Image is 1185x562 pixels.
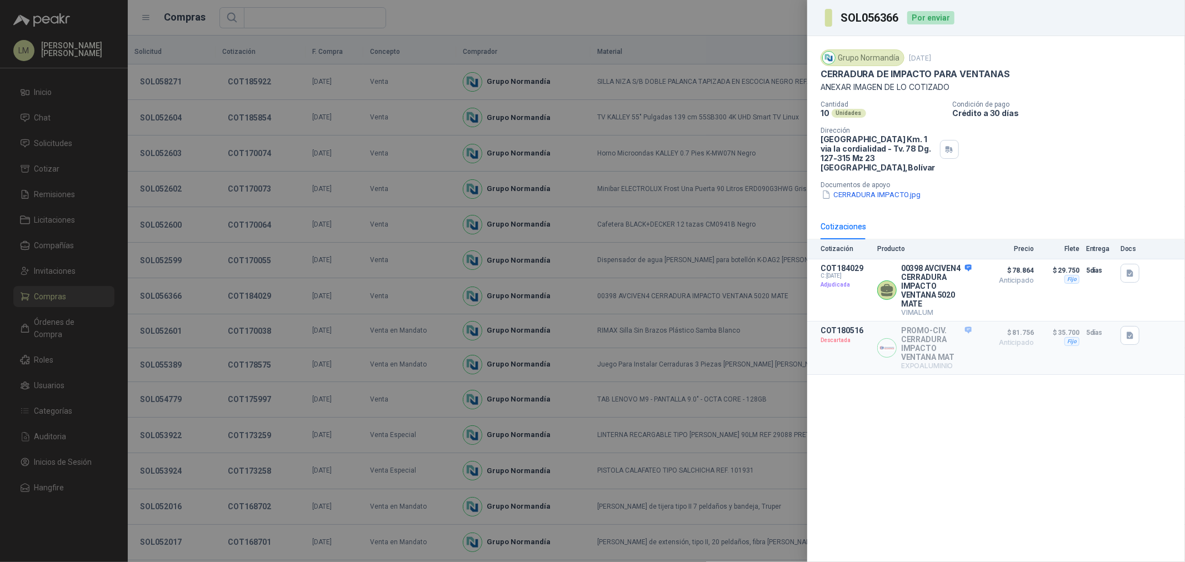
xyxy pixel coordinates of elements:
p: VIMALUM [901,308,972,317]
p: Precio [978,245,1034,253]
div: Fijo [1064,275,1079,284]
p: Documentos de apoyo [821,181,1181,189]
p: 5 días [1086,264,1114,277]
p: EXPOALUMINIO [901,362,972,370]
p: Entrega [1086,245,1114,253]
p: Adjudicada [821,279,871,290]
h3: SOL056366 [841,12,901,23]
p: Cantidad [821,101,943,108]
p: $ 35.700 [1041,326,1079,339]
p: Flete [1041,245,1079,253]
p: Cotización [821,245,871,253]
span: C: [DATE] [821,273,871,279]
p: 5 días [1086,326,1114,339]
div: Unidades [832,109,866,118]
p: Docs [1121,245,1143,253]
p: Descartada [821,335,871,346]
p: [GEOGRAPHIC_DATA] Km. 1 via la cordialidad - Tv. 78 Dg. 127-315 Mz 23 [GEOGRAPHIC_DATA] , Bolívar [821,134,936,172]
p: $ 29.750 [1041,264,1079,277]
p: ANEXAR IMAGEN DE LO COTIZADO [821,82,1172,92]
p: 00398 AVCIVEN4 CERRADURA IMPACTO VENTANA 5020 MATE [901,264,972,308]
div: Cotizaciones [821,220,866,233]
p: Producto [877,245,972,253]
p: PROMO-CIV. CERRADURA IMPACTO VENTANA MAT [901,326,972,362]
button: CERRADURA IMPACTO.jpg [821,189,922,200]
p: Condición de pago [952,101,1181,108]
span: $ 78.864 [978,264,1034,277]
div: Fijo [1064,337,1079,346]
p: Crédito a 30 días [952,108,1181,118]
span: $ 81.756 [978,326,1034,339]
p: Dirección [821,127,936,134]
div: Grupo Normandía [821,49,904,66]
span: Anticipado [978,277,1034,284]
img: Company Logo [878,339,896,357]
p: COT184029 [821,264,871,273]
p: 10 [821,108,829,118]
span: Anticipado [978,339,1034,346]
img: Company Logo [823,52,835,64]
p: [DATE] [909,54,931,62]
p: COT180516 [821,326,871,335]
p: CERRADURA DE IMPACTO PARA VENTANAS [821,68,1010,80]
div: Por enviar [907,11,954,24]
